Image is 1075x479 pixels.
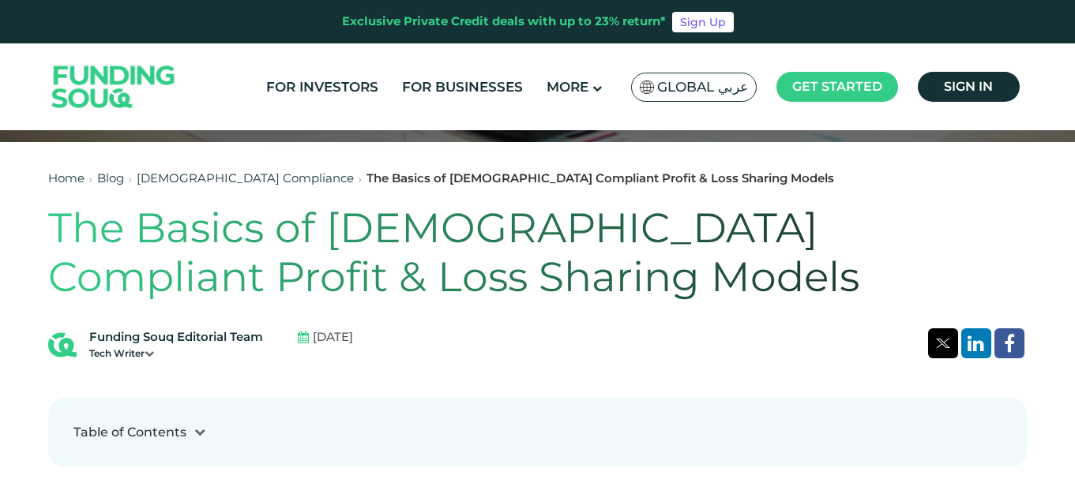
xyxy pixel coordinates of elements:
[48,204,1028,302] h1: The Basics of [DEMOGRAPHIC_DATA] Compliant Profit & Loss Sharing Models
[944,79,993,94] span: Sign in
[89,346,263,361] div: Tech Writer
[89,328,263,346] div: Funding Souq Editorial Team
[313,328,353,346] span: [DATE]
[936,339,950,348] img: twitter
[366,170,834,188] div: The Basics of [DEMOGRAPHIC_DATA] Compliant Profit & Loss Sharing Models
[640,80,654,94] img: SA Flag
[48,170,85,185] a: Home
[547,79,588,95] span: More
[398,74,527,100] a: For Businesses
[262,74,382,100] a: For Investors
[36,47,191,127] img: Logo
[657,78,748,96] span: Global عربي
[97,170,124,185] a: Blog
[137,170,354,185] a: [DEMOGRAPHIC_DATA] Compliance
[792,79,882,94] span: Get started
[672,12,734,32] a: Sign Up
[73,423,186,442] div: Table of Contents
[48,331,77,359] img: Blog Author
[342,13,666,31] div: Exclusive Private Credit deals with up to 23% return*
[918,72,1020,102] a: Sign in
